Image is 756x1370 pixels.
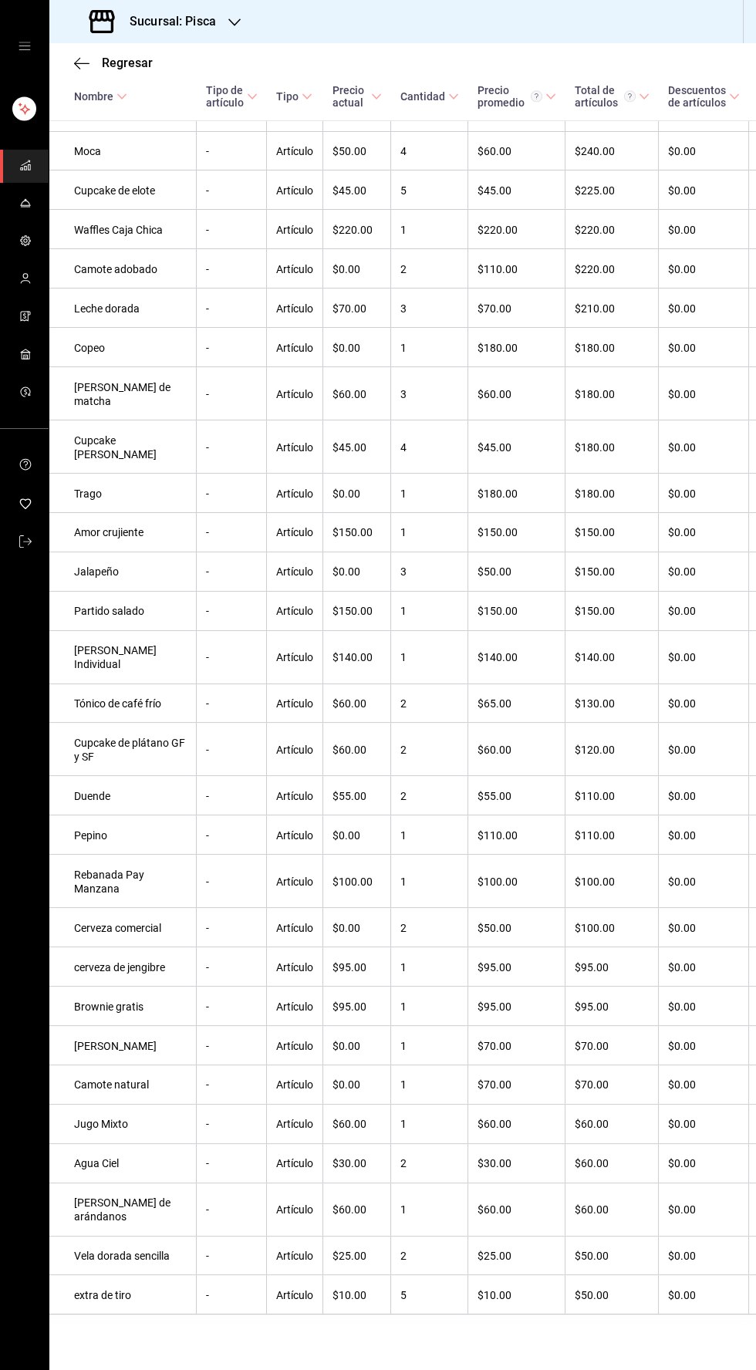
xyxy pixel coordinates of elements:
[668,84,740,109] span: Descuentos de artículos
[575,744,615,756] font: $120.00
[478,1001,511,1013] font: $95.00
[400,1250,407,1262] font: 2
[400,566,407,579] font: 3
[332,1001,366,1013] font: $95.00
[276,441,313,454] font: Artículo
[74,790,110,802] font: Duende
[74,1197,170,1223] font: [PERSON_NAME] de arándanos
[276,606,313,618] font: Artículo
[668,1158,696,1170] font: $0.00
[332,876,373,888] font: $100.00
[400,388,407,400] font: 3
[668,652,696,664] font: $0.00
[276,1119,313,1131] font: Artículo
[276,91,312,103] span: Tipo
[206,606,209,618] font: -
[332,829,360,842] font: $0.00
[575,1158,609,1170] font: $60.00
[206,224,209,236] font: -
[206,263,209,275] font: -
[668,606,696,618] font: $0.00
[74,381,170,407] font: [PERSON_NAME] de matcha
[276,527,313,539] font: Artículo
[478,697,511,710] font: $65.00
[668,1289,696,1301] font: $0.00
[74,342,105,354] font: Copeo
[575,342,615,354] font: $180.00
[276,790,313,802] font: Artículo
[276,1158,313,1170] font: Artículo
[478,829,518,842] font: $110.00
[332,1204,366,1216] font: $60.00
[478,1119,511,1131] font: $60.00
[332,84,364,109] font: Precio actual
[400,697,407,710] font: 2
[276,488,313,500] font: Artículo
[332,1119,366,1131] font: $60.00
[400,922,407,934] font: 2
[332,184,366,197] font: $45.00
[276,1001,313,1013] font: Artículo
[276,876,313,888] font: Artículo
[332,1158,366,1170] font: $30.00
[575,224,615,236] font: $220.00
[668,876,696,888] font: $0.00
[276,922,313,934] font: Artículo
[206,1250,209,1262] font: -
[276,1040,313,1052] font: Artículo
[575,566,615,579] font: $150.00
[74,1289,131,1301] font: extra de tiro
[478,184,511,197] font: $45.00
[575,1119,609,1131] font: $60.00
[332,84,382,109] span: Precio actual
[668,224,696,236] font: $0.00
[668,441,696,454] font: $0.00
[332,697,366,710] font: $60.00
[400,744,407,756] font: 2
[400,652,407,664] font: 1
[668,1119,696,1131] font: $0.00
[668,1040,696,1052] font: $0.00
[668,829,696,842] font: $0.00
[206,829,209,842] font: -
[668,527,696,539] font: $0.00
[575,527,615,539] font: $150.00
[206,790,209,802] font: -
[575,1040,609,1052] font: $70.00
[206,744,209,756] font: -
[400,1158,407,1170] font: 2
[575,388,615,400] font: $180.00
[206,922,209,934] font: -
[74,1250,170,1262] font: Vela dorada sencilla
[332,606,373,618] font: $150.00
[74,1119,128,1131] font: Jugo Mixto
[206,441,209,454] font: -
[276,566,313,579] font: Artículo
[206,84,244,109] font: Tipo de artículo
[668,566,696,579] font: $0.00
[400,1204,407,1216] font: 1
[332,302,366,315] font: $70.00
[575,1001,609,1013] font: $95.00
[668,922,696,934] font: $0.00
[206,1001,209,1013] font: -
[478,1158,511,1170] font: $30.00
[276,145,313,157] font: Artículo
[206,1119,209,1131] font: -
[276,342,313,354] font: Artículo
[478,1079,511,1092] font: $70.00
[478,566,511,579] font: $50.00
[478,488,518,500] font: $180.00
[668,697,696,710] font: $0.00
[74,184,155,197] font: Cupcake de elote
[276,263,313,275] font: Artículo
[74,645,157,671] font: [PERSON_NAME] Individual
[206,697,209,710] font: -
[400,342,407,354] font: 1
[74,922,161,934] font: Cerveza comercial
[400,91,445,103] font: Cantidad
[74,56,153,70] button: Regresar
[332,1250,366,1262] font: $25.00
[478,342,518,354] font: $180.00
[74,527,143,539] font: Amor crujiente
